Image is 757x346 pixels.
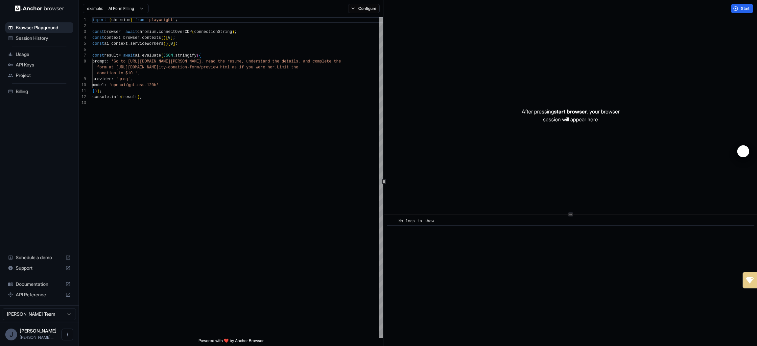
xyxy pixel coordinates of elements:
[100,89,102,93] span: ;
[5,49,73,60] div: Usage
[130,41,163,46] span: serviceWorkers
[741,6,750,11] span: Start
[111,41,128,46] span: context
[329,59,341,64] span: e the
[109,18,111,22] span: {
[104,41,109,46] span: ai
[199,53,201,58] span: {
[97,65,158,70] span: form at [URL][DOMAIN_NAME]
[197,53,199,58] span: (
[173,53,175,58] span: .
[175,53,197,58] span: stringify
[166,36,168,40] span: [
[211,59,329,64] span: ad the resume, understand the details, and complet
[171,36,173,40] span: ]
[159,65,277,70] span: ity-donation-form/preview.html as if you were her.
[163,36,166,40] span: )
[123,36,140,40] span: browser
[16,265,63,271] span: Support
[16,88,71,95] span: Billing
[5,33,73,43] div: Session History
[121,36,123,40] span: =
[16,281,63,287] span: Documentation
[137,95,140,99] span: )
[20,335,54,340] span: joe@joemahoney.io
[121,30,123,34] span: =
[92,18,106,22] span: import
[92,89,95,93] span: }
[111,59,211,64] span: 'Go to [URL][DOMAIN_NAME][PERSON_NAME], re
[97,71,137,76] span: donation to $10.'
[140,95,142,99] span: ;
[111,18,130,22] span: chromium
[348,4,380,13] button: Configure
[104,83,106,87] span: :
[109,83,158,87] span: 'openai/gpt-oss-120b'
[123,53,135,58] span: await
[156,30,158,34] span: .
[79,29,86,35] div: 3
[277,65,298,70] span: Limit the
[5,22,73,33] div: Browser Playground
[16,51,71,58] span: Usage
[5,86,73,97] div: Billing
[15,5,64,12] img: Anchor Logo
[554,108,587,115] span: start browser
[92,53,104,58] span: const
[16,35,71,41] span: Session History
[731,4,753,13] button: Start
[142,36,161,40] span: contexts
[92,30,104,34] span: const
[97,89,99,93] span: )
[16,62,71,68] span: API Keys
[79,35,86,41] div: 4
[142,53,161,58] span: evaluate
[16,291,63,298] span: API Reference
[390,218,393,225] span: ​
[147,18,175,22] span: 'playwright'
[163,41,166,46] span: (
[104,30,121,34] span: browser
[79,41,86,47] div: 5
[111,95,121,99] span: info
[109,41,111,46] span: =
[135,18,145,22] span: from
[137,30,156,34] span: chromium
[126,30,137,34] span: await
[166,41,168,46] span: )
[79,82,86,88] div: 10
[232,30,234,34] span: )
[104,36,121,40] span: context
[95,89,97,93] span: )
[118,53,121,58] span: =
[5,289,73,300] div: API Reference
[194,30,232,34] span: connectionString
[16,72,71,79] span: Project
[92,95,109,99] span: console
[109,95,111,99] span: .
[398,219,434,224] span: No logs to show
[128,41,130,46] span: .
[79,47,86,53] div: 6
[16,24,71,31] span: Browser Playground
[159,30,192,34] span: connectOverCDP
[163,53,173,58] span: JSON
[92,77,111,82] span: provider
[92,41,104,46] span: const
[79,53,86,59] div: 7
[5,279,73,289] div: Documentation
[92,59,106,64] span: prompt
[175,41,177,46] span: ;
[140,53,142,58] span: .
[130,18,132,22] span: }
[5,329,17,340] div: J
[171,41,173,46] span: 0
[192,30,194,34] span: (
[173,41,175,46] span: ]
[104,53,118,58] span: result
[234,30,237,34] span: ;
[173,36,175,40] span: ;
[79,23,86,29] div: 2
[199,338,264,346] span: Powered with ❤️ by Anchor Browser
[161,53,163,58] span: (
